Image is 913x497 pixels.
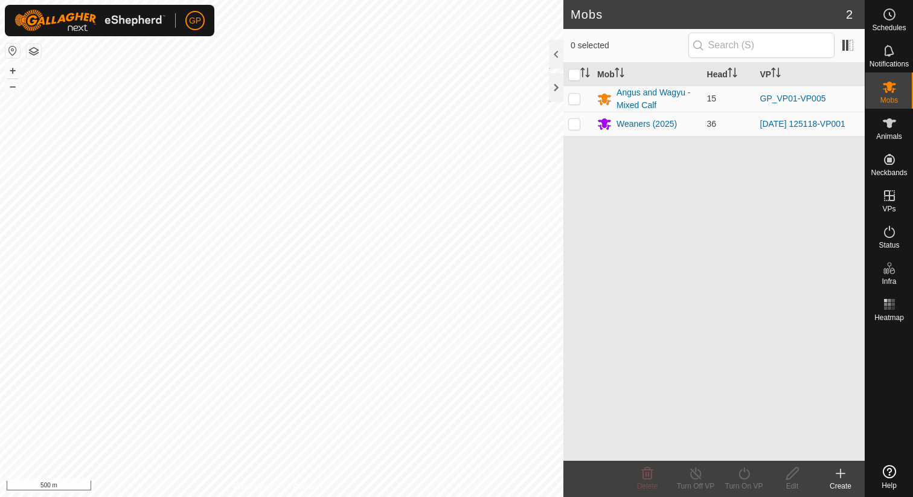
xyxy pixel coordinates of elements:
div: Angus and Wagyu - Mixed Calf [617,86,697,112]
div: Weaners (2025) [617,118,677,130]
div: Turn Off VP [671,481,720,492]
span: 36 [707,119,717,129]
th: Mob [592,63,702,86]
a: Contact Us [293,481,329,492]
div: Create [816,481,865,492]
h2: Mobs [571,7,846,22]
button: Map Layers [27,44,41,59]
span: Help [882,482,897,489]
a: Help [865,460,913,494]
th: VP [755,63,865,86]
span: Schedules [872,24,906,31]
span: Status [879,242,899,249]
span: Infra [882,278,896,285]
button: Reset Map [5,43,20,58]
input: Search (S) [688,33,835,58]
a: GP_VP01-VP005 [760,94,826,103]
p-sorticon: Activate to sort [771,69,781,79]
a: Privacy Policy [234,481,279,492]
div: Edit [768,481,816,492]
div: Turn On VP [720,481,768,492]
span: Notifications [870,60,909,68]
span: Mobs [880,97,898,104]
p-sorticon: Activate to sort [615,69,624,79]
button: – [5,79,20,94]
p-sorticon: Activate to sort [580,69,590,79]
p-sorticon: Activate to sort [728,69,737,79]
img: Gallagher Logo [14,10,165,31]
a: [DATE] 125118-VP001 [760,119,845,129]
span: 15 [707,94,717,103]
span: VPs [882,205,895,213]
span: Animals [876,133,902,140]
button: + [5,63,20,78]
span: Heatmap [874,314,904,321]
span: GP [189,14,201,27]
span: Delete [637,482,658,490]
span: 2 [846,5,853,24]
span: Neckbands [871,169,907,176]
span: 0 selected [571,39,688,52]
th: Head [702,63,755,86]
